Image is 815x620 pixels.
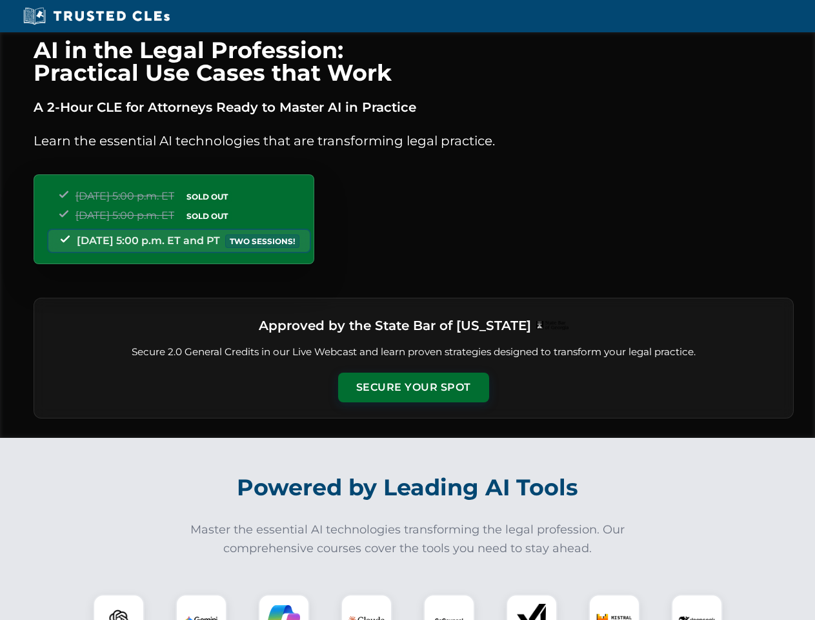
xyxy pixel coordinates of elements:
[259,314,531,337] h3: Approved by the State Bar of [US_STATE]
[50,345,778,360] p: Secure 2.0 General Credits in our Live Webcast and learn proven strategies designed to transform ...
[34,39,794,84] h1: AI in the Legal Profession: Practical Use Cases that Work
[182,190,232,203] span: SOLD OUT
[75,190,174,202] span: [DATE] 5:00 p.m. ET
[75,209,174,222] span: [DATE] 5:00 p.m. ET
[19,6,174,26] img: Trusted CLEs
[34,97,794,118] p: A 2-Hour CLE for Attorneys Ready to Master AI in Practice
[338,373,489,402] button: Secure Your Spot
[50,465,765,510] h2: Powered by Leading AI Tools
[34,130,794,151] p: Learn the essential AI technologies that are transforming legal practice.
[182,521,634,558] p: Master the essential AI technologies transforming the legal profession. Our comprehensive courses...
[182,209,232,223] span: SOLD OUT
[536,321,568,330] img: Logo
